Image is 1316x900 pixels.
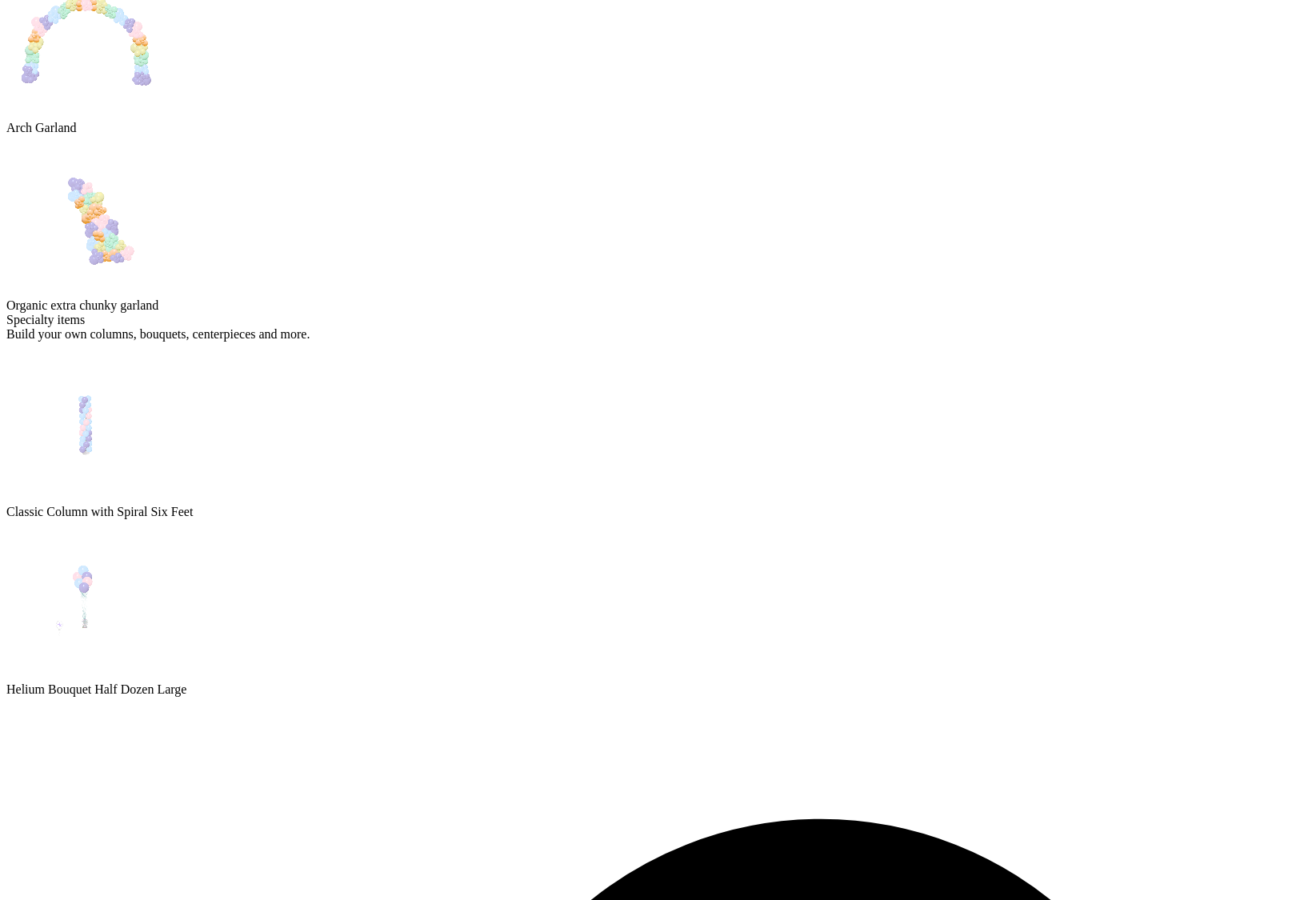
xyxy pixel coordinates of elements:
[6,298,158,312] span: Organic extra chunky garland
[6,121,77,134] span: Arch Garland
[6,313,1310,327] div: Specialty items
[6,327,1310,342] div: Build your own columns, bouquets, centerpieces and more.
[6,682,186,696] span: Helium Bouquet Half Dozen Large
[6,505,193,518] span: Classic Column with Spiral Six Feet
[6,519,166,679] img: Add-ons, 3 Colors, Helium Bouquet Half Dozen Large
[6,135,166,295] img: GBF, 3 Sizes, Organic extra chunky garland
[6,342,166,502] img: Add-ons, 3 Colors, Classic Column with Spiral Six Feet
